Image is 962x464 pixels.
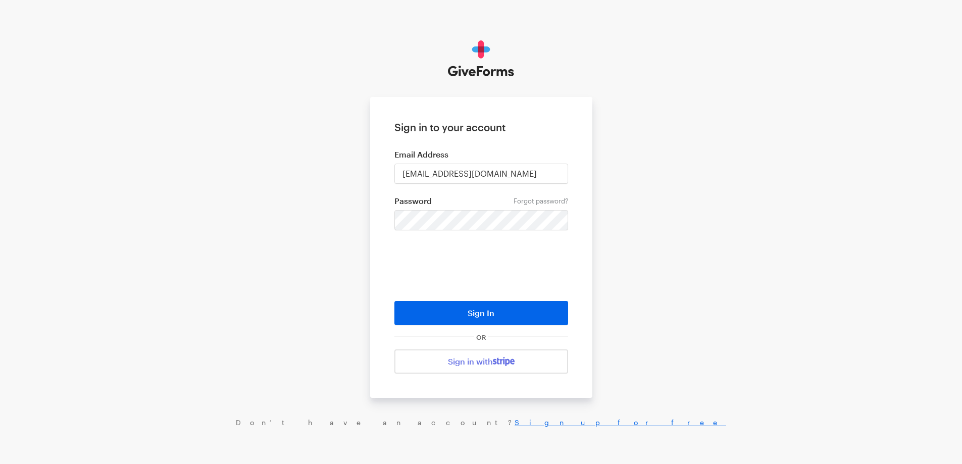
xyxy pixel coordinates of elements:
img: GiveForms [448,40,514,77]
a: Forgot password? [514,197,568,205]
img: stripe-07469f1003232ad58a8838275b02f7af1ac9ba95304e10fa954b414cd571f63b.svg [493,357,515,366]
a: Sign up for free [515,418,726,427]
div: Don’t have an account? [10,418,952,427]
label: Email Address [394,149,568,160]
button: Sign In [394,301,568,325]
label: Password [394,196,568,206]
iframe: reCAPTCHA [404,245,558,285]
a: Sign in with [394,349,568,374]
h1: Sign in to your account [394,121,568,133]
span: OR [474,333,488,341]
